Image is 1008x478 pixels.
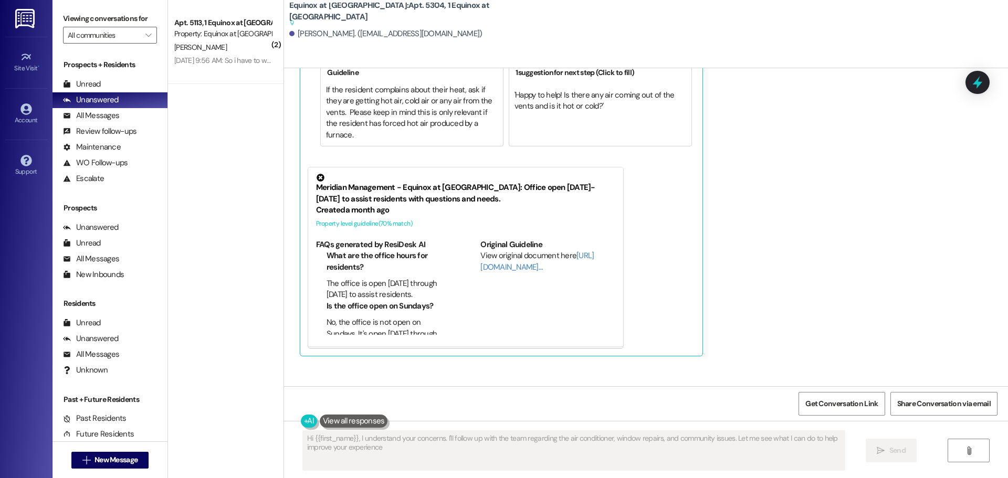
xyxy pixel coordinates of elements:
[145,31,151,39] i: 
[866,439,917,462] button: Send
[94,454,138,465] span: New Message
[52,394,167,405] div: Past + Future Residents
[965,447,973,455] i: 
[174,43,227,52] span: [PERSON_NAME]
[480,239,542,250] b: Original Guideline
[480,250,594,272] a: [URL][DOMAIN_NAME]…
[68,27,140,44] input: All communities
[63,253,119,264] div: All Messages
[174,28,271,39] div: Property: Equinox at [GEOGRAPHIC_DATA]
[316,239,425,250] b: FAQs generated by ResiDesk AI
[63,222,119,233] div: Unanswered
[326,84,498,141] div: If the resident complains about their heat, ask if they are getting hot air, cold air or any air ...
[316,174,615,205] div: Meridian Management - Equinox at [GEOGRAPHIC_DATA]: Office open [DATE]-[DATE] to assist residents...
[63,142,121,153] div: Maintenance
[480,250,615,273] div: View original document here
[289,28,482,39] div: [PERSON_NAME]. ([EMAIL_ADDRESS][DOMAIN_NAME])
[514,60,686,77] h5: 1 suggestion for next step (Click to fill)
[5,152,47,180] a: Support
[5,100,47,129] a: Account
[799,392,885,416] button: Get Conversation Link
[63,94,119,105] div: Unanswered
[303,431,845,470] textarea: Hi {{first_name}}, I understand your concerns. I'll follow up with the team regarding the air con...
[514,90,676,111] span: ' Happy to help! Is there any air coming out of the vents and is it hot or cold? '
[174,17,271,28] div: Apt. 5113, 1 Equinox at [GEOGRAPHIC_DATA]
[63,269,124,280] div: New Inbounds
[63,365,108,376] div: Unknown
[63,238,101,249] div: Unread
[316,218,615,229] div: Property level guideline ( 70 % match)
[63,126,136,137] div: Review follow-ups
[316,205,615,216] div: Created a month ago
[82,456,90,464] i: 
[326,60,498,77] h5: Guideline
[63,110,119,121] div: All Messages
[71,452,149,469] button: New Message
[63,413,127,424] div: Past Residents
[63,317,101,328] div: Unread
[52,203,167,214] div: Prospects
[327,250,451,273] li: What are the office hours for residents?
[327,301,451,312] li: Is the office open on Sundays?
[877,447,885,455] i: 
[63,429,134,440] div: Future Residents
[889,445,906,456] span: Send
[63,173,104,184] div: Escalate
[52,298,167,309] div: Residents
[890,392,997,416] button: Share Conversation via email
[327,317,451,350] li: No, the office is not open on Sundays. It's open [DATE] through [DATE].
[15,9,37,28] img: ResiDesk Logo
[5,48,47,77] a: Site Visit •
[63,79,101,90] div: Unread
[174,56,531,65] div: [DATE] 9:56 AM: So i have to wait until [DATE] to get my lock fixed? I called the emergency numbe...
[63,333,119,344] div: Unanswered
[327,278,451,301] li: The office is open [DATE] through [DATE] to assist residents.
[897,398,991,409] span: Share Conversation via email
[63,10,157,27] label: Viewing conversations for
[52,59,167,70] div: Prospects + Residents
[63,349,119,360] div: All Messages
[805,398,878,409] span: Get Conversation Link
[63,157,128,168] div: WO Follow-ups
[38,63,39,70] span: •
